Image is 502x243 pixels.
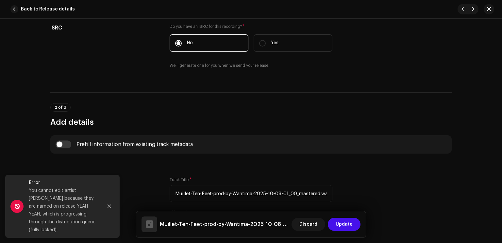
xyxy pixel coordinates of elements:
[76,142,193,147] div: Prefill information from existing track metadata
[271,40,278,47] p: Yes
[170,185,332,202] input: Enter the name of the track
[160,220,289,228] h5: Muillet-Ten-Feet-prod-by-Wantima-2025-10-08-01_00_mastered.wav
[50,24,159,32] h5: ISRC
[292,218,325,231] button: Discard
[50,117,452,127] h3: Add details
[299,218,317,231] span: Discard
[187,40,193,47] p: No
[170,177,192,182] label: Track Title
[336,218,353,231] span: Update
[170,24,332,29] label: Do you have an ISRC for this recording?
[170,210,192,215] label: Title Version
[103,200,116,213] button: Close
[328,218,360,231] button: Update
[29,179,97,187] div: Error
[170,62,269,69] small: We'll generate one for you when we send your release.
[29,187,97,234] div: You cannot edit artist [PERSON_NAME] because they are named on release YEAH YEAH, which is progre...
